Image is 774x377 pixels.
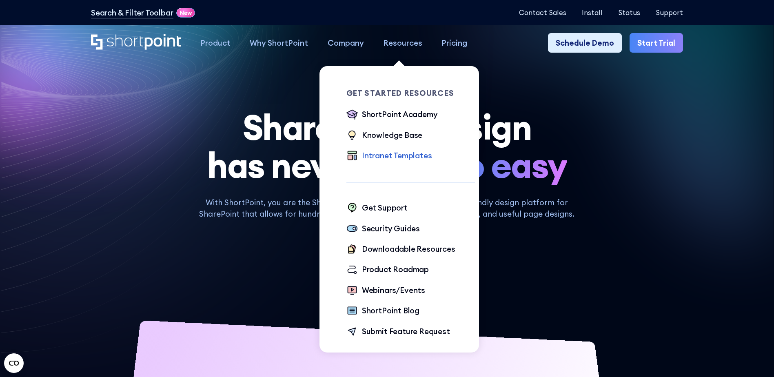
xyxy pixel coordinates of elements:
[362,109,438,120] div: ShortPoint Academy
[362,243,455,255] div: Downloadable Resources
[191,197,583,220] p: With ShortPoint, you are the SharePoint Designer. ShortPoint is a user-friendly design platform f...
[346,284,425,297] a: Webinars/Events
[362,326,450,337] div: Submit Feature Request
[191,33,240,52] a: Product
[91,7,173,18] a: Search & Filter Toolbar
[548,33,622,52] a: Schedule Demo
[346,89,475,97] div: Get Started Resources
[630,33,683,52] a: Start Trial
[91,109,683,185] h1: SharePoint Design has never been
[519,9,566,16] a: Contact Sales
[346,129,422,142] a: Knowledge Base
[362,305,419,316] div: ShortPoint Blog
[346,264,429,276] a: Product Roadmap
[362,284,425,296] div: Webinars/Events
[346,202,408,215] a: Get Support
[618,9,640,16] a: Status
[346,326,450,338] a: Submit Feature Request
[432,33,477,52] a: Pricing
[346,150,432,162] a: Intranet Templates
[346,243,455,256] a: Downloadable Resources
[346,223,420,235] a: Security Guides
[362,202,408,213] div: Get Support
[362,223,420,234] div: Security Guides
[656,9,683,16] a: Support
[328,37,364,49] div: Company
[240,33,318,52] a: Why ShortPoint
[383,37,422,49] div: Resources
[346,305,419,317] a: ShortPoint Blog
[346,109,438,121] a: ShortPoint Academy
[373,33,432,52] a: Resources
[91,34,181,51] a: Home
[582,9,603,16] a: Install
[362,264,429,275] div: Product Roadmap
[250,37,308,49] div: Why ShortPoint
[627,282,774,377] iframe: Chat Widget
[200,37,231,49] div: Product
[318,33,373,52] a: Company
[4,353,24,373] button: Open CMP widget
[448,146,567,185] span: so easy
[441,37,467,49] div: Pricing
[362,129,422,141] div: Knowledge Base
[362,150,432,161] div: Intranet Templates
